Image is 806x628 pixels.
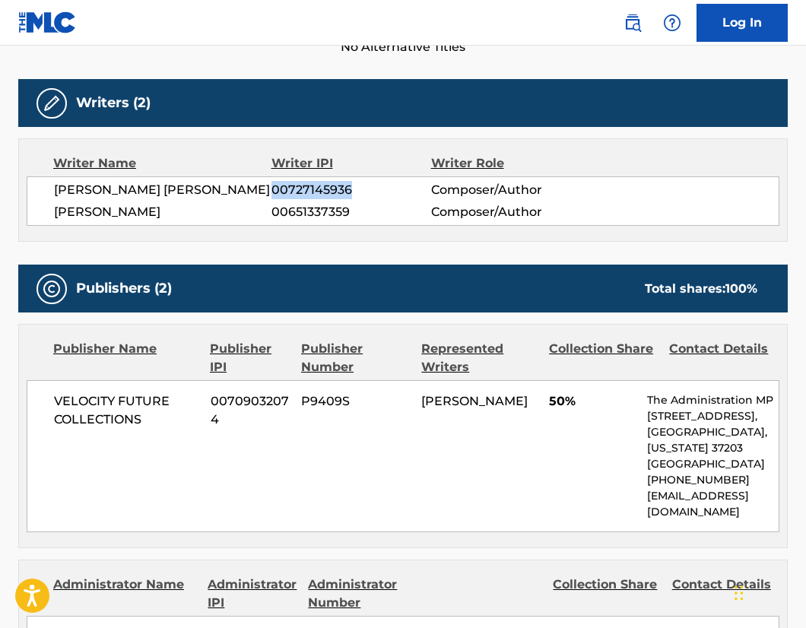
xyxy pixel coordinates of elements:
[725,281,757,296] span: 100 %
[645,280,757,298] div: Total shares:
[669,340,778,376] div: Contact Details
[647,408,779,424] p: [STREET_ADDRESS],
[647,424,779,456] p: [GEOGRAPHIC_DATA], [US_STATE] 37203
[208,576,297,612] div: Administrator IPI
[549,392,636,411] span: 50%
[271,181,431,199] span: 00727145936
[549,340,658,376] div: Collection Share
[657,8,687,38] div: Help
[76,94,151,112] h5: Writers (2)
[53,576,196,612] div: Administrator Name
[431,154,576,173] div: Writer Role
[697,4,788,42] a: Log In
[421,340,538,376] div: Represented Writers
[672,576,779,612] div: Contact Details
[271,154,431,173] div: Writer IPI
[271,203,431,221] span: 00651337359
[210,340,290,376] div: Publisher IPI
[735,570,744,616] div: Drag
[663,14,681,32] img: help
[53,154,271,173] div: Writer Name
[53,340,198,376] div: Publisher Name
[54,181,271,199] span: [PERSON_NAME] [PERSON_NAME]
[647,472,779,488] p: [PHONE_NUMBER]
[76,280,172,297] h5: Publishers (2)
[647,488,779,520] p: [EMAIL_ADDRESS][DOMAIN_NAME]
[54,203,271,221] span: [PERSON_NAME]
[308,576,415,612] div: Administrator Number
[431,203,576,221] span: Composer/Author
[18,38,788,56] span: No Alternative Titles
[431,181,576,199] span: Composer/Author
[54,392,199,429] span: VELOCITY FUTURE COLLECTIONS
[301,392,410,411] span: P9409S
[18,11,77,33] img: MLC Logo
[647,392,779,408] p: The Administration MP
[43,94,61,113] img: Writers
[211,392,290,429] span: 00709032074
[624,14,642,32] img: search
[647,456,779,472] p: [GEOGRAPHIC_DATA]
[730,555,806,628] iframe: Chat Widget
[301,340,410,376] div: Publisher Number
[43,280,61,298] img: Publishers
[553,576,660,612] div: Collection Share
[617,8,648,38] a: Public Search
[421,394,528,408] span: [PERSON_NAME]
